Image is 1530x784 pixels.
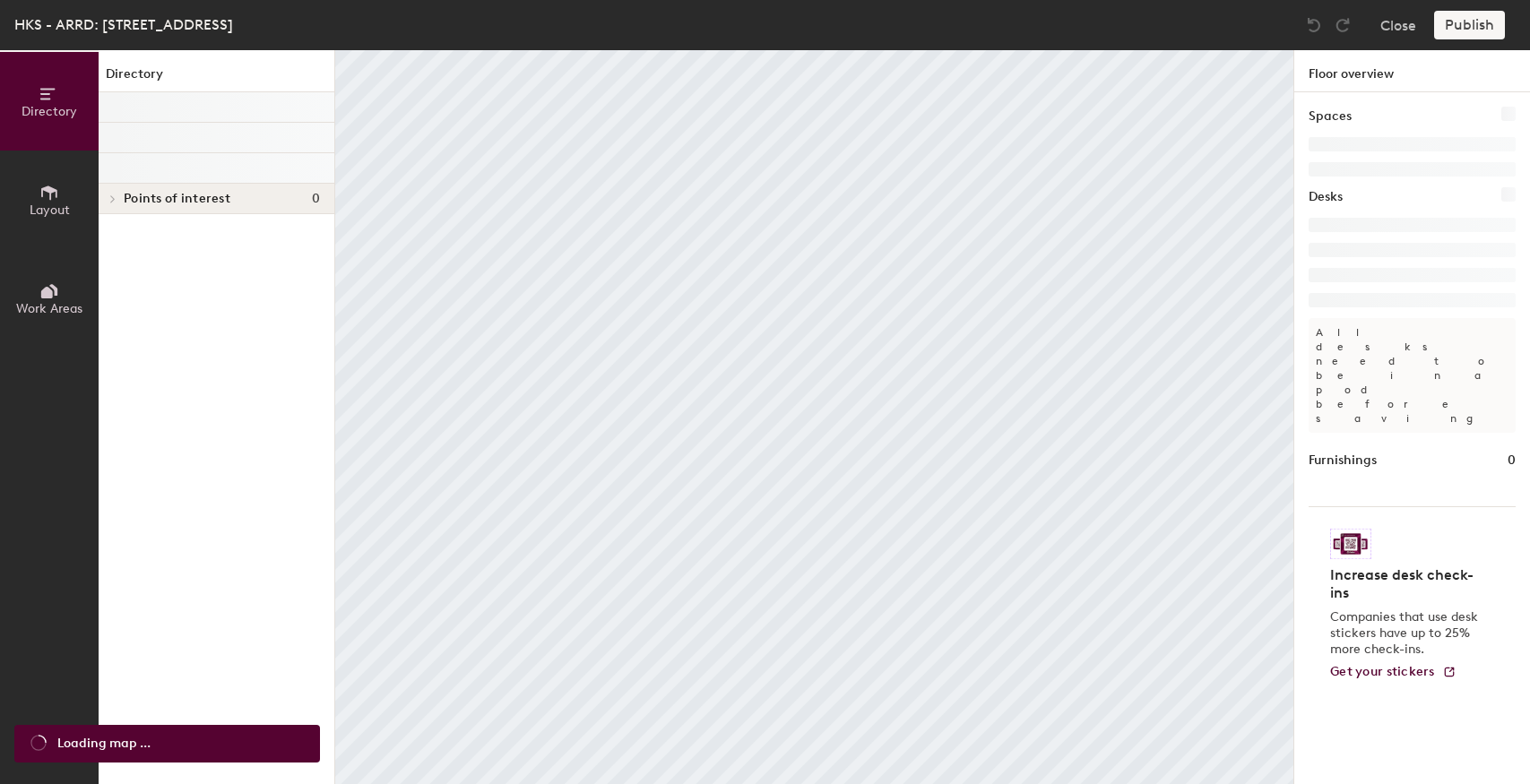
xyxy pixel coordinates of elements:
h1: Spaces [1309,107,1352,126]
canvas: Map [335,50,1293,784]
span: Loading map ... [57,734,151,754]
span: Layout [30,202,70,218]
p: Companies that use desk stickers have up to 25% more check-ins. [1330,609,1483,658]
img: Redo [1334,16,1352,34]
img: Sticker logo [1330,529,1371,559]
img: Undo [1305,16,1323,34]
span: Work Areas [16,301,82,316]
div: HKS - ARRD: [STREET_ADDRESS] [14,13,233,36]
span: 0 [312,192,320,206]
span: Directory [22,104,77,119]
h4: Increase desk check-ins [1330,566,1483,602]
span: Points of interest [124,192,230,206]
h1: Desks [1309,187,1343,207]
h1: Floor overview [1294,50,1530,92]
button: Close [1380,11,1416,39]
h1: Furnishings [1309,451,1377,470]
h1: 0 [1508,451,1516,470]
h1: Directory [99,65,334,92]
span: Get your stickers [1330,664,1435,679]
a: Get your stickers [1330,665,1457,680]
p: All desks need to be in a pod before saving [1309,318,1516,433]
